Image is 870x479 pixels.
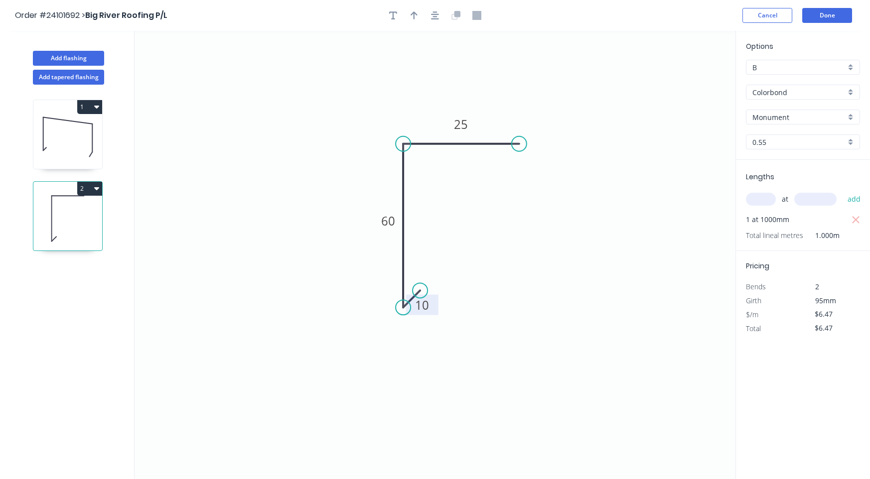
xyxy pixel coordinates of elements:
[135,31,735,479] svg: 0
[746,213,789,227] span: 1 at 1000mm
[33,51,104,66] button: Add flashing
[746,172,774,182] span: Lengths
[742,8,792,23] button: Cancel
[454,116,468,132] tspan: 25
[746,282,766,291] span: Bends
[782,192,788,206] span: at
[752,62,846,73] input: Price level
[746,310,758,319] span: $/m
[415,297,429,313] tspan: 10
[85,9,167,21] span: Big River Roofing P/L
[77,100,102,114] button: 1
[381,213,395,229] tspan: 60
[752,87,846,98] input: Material
[815,296,836,305] span: 95mm
[843,191,866,208] button: add
[746,41,773,51] span: Options
[33,70,104,85] button: Add tapered flashing
[746,229,803,242] span: Total lineal metres
[746,324,761,333] span: Total
[802,8,852,23] button: Done
[746,296,761,305] span: Girth
[752,137,846,147] input: Thickness
[746,261,769,271] span: Pricing
[15,9,85,21] span: Order #24101692 >
[815,282,819,291] span: 2
[77,182,102,196] button: 2
[803,229,840,242] span: 1.000m
[752,112,846,122] input: Colour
